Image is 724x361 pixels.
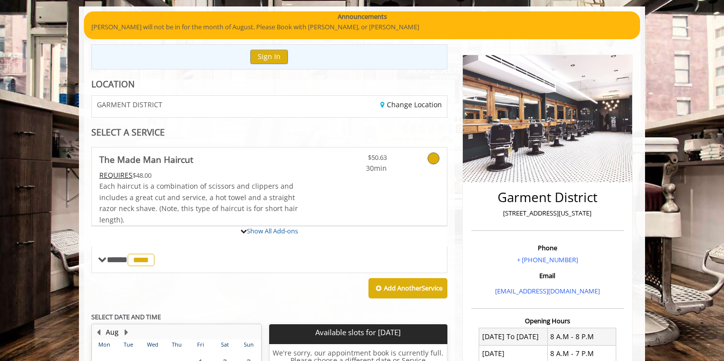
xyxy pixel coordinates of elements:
p: Available slots for [DATE] [273,328,443,337]
th: Sun [237,340,261,350]
button: Aug [106,327,119,338]
th: Thu [164,340,188,350]
th: Tue [116,340,140,350]
h3: Phone [474,244,621,251]
span: 30min [328,163,387,174]
th: Wed [141,340,164,350]
a: Change Location [380,100,442,109]
th: Mon [92,340,116,350]
b: LOCATION [91,78,135,90]
h3: Opening Hours [471,317,624,324]
h2: Garment District [474,190,621,205]
h3: Email [474,272,621,279]
p: [STREET_ADDRESS][US_STATE] [474,208,621,218]
button: Previous Month [94,327,102,338]
p: [PERSON_NAME] will not be in for the month of August. Please Book with [PERSON_NAME], or [PERSON_... [91,22,633,32]
b: Announcements [338,11,387,22]
th: Fri [189,340,213,350]
a: Show All Add-ons [247,226,298,235]
div: $48.00 [99,170,299,181]
td: [DATE] To [DATE] [479,328,548,345]
span: GARMENT DISTRICT [97,101,162,108]
th: Sat [213,340,236,350]
b: Add Another Service [384,284,442,292]
span: Each haircut is a combination of scissors and clippers and includes a great cut and service, a ho... [99,181,298,224]
b: The Made Man Haircut [99,152,193,166]
td: 8 A.M - 8 P.M [547,328,616,345]
div: The Made Man Haircut Add-onS [91,225,447,226]
a: + [PHONE_NUMBER] [517,255,578,264]
span: This service needs some Advance to be paid before we block your appointment [99,170,133,180]
b: SELECT DATE AND TIME [91,312,161,321]
a: [EMAIL_ADDRESS][DOMAIN_NAME] [495,287,600,295]
button: Sign In [250,50,288,64]
button: Add AnotherService [368,278,447,299]
div: SELECT A SERVICE [91,128,447,137]
a: $50.63 [328,147,387,174]
button: Next Month [122,327,130,338]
